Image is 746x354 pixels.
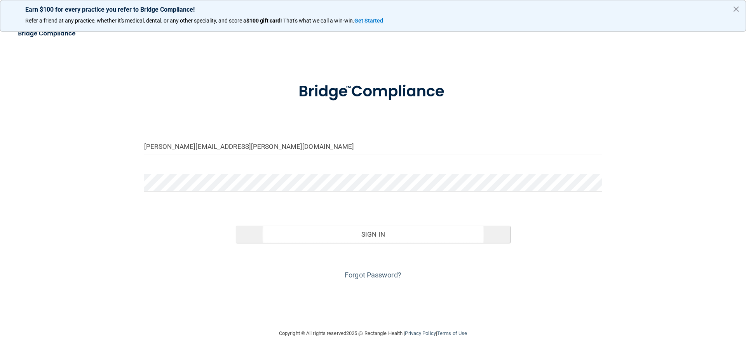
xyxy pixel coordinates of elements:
p: Earn $100 for every practice you refer to Bridge Compliance! [25,6,721,13]
a: Privacy Policy [405,330,436,336]
input: Email [144,138,602,155]
div: Copyright © All rights reserved 2025 @ Rectangle Health | | [231,321,515,346]
strong: $100 gift card [246,17,281,24]
img: bridge_compliance_login_screen.278c3ca4.svg [282,71,464,112]
button: Sign In [236,226,511,243]
img: bridge_compliance_login_screen.278c3ca4.svg [12,26,83,42]
strong: Get Started [354,17,383,24]
button: Close [732,3,740,15]
a: Forgot Password? [345,271,401,279]
a: Terms of Use [437,330,467,336]
span: Refer a friend at any practice, whether it's medical, dental, or any other speciality, and score a [25,17,246,24]
a: Get Started [354,17,384,24]
span: ! That's what we call a win-win. [281,17,354,24]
